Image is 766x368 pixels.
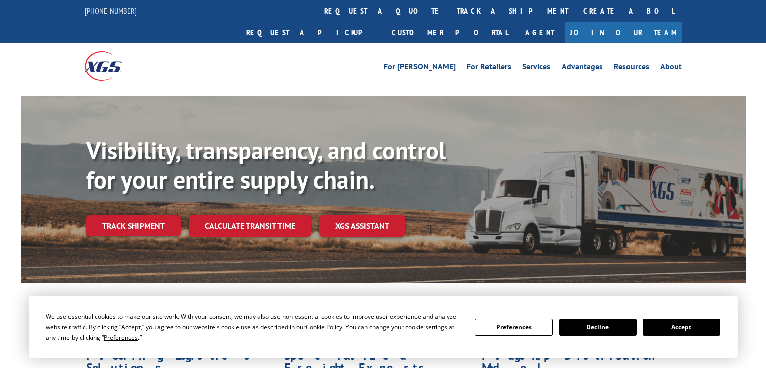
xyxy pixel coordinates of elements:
a: XGS ASSISTANT [319,215,405,237]
span: Preferences [104,333,138,342]
button: Accept [643,319,720,336]
a: Advantages [562,63,603,74]
a: Resources [614,63,649,74]
a: Join Our Team [565,22,682,43]
a: Track shipment [86,215,181,236]
button: Preferences [475,319,552,336]
div: Cookie Consent Prompt [29,296,738,358]
button: Decline [559,319,637,336]
a: [PHONE_NUMBER] [85,6,137,16]
a: For Retailers [467,63,511,74]
div: We use essential cookies to make our site work. With your consent, we may also use non-essential ... [46,311,463,343]
a: Services [522,63,550,74]
a: Calculate transit time [189,215,311,237]
span: Cookie Policy [306,323,342,331]
a: Request a pickup [239,22,384,43]
a: Customer Portal [384,22,515,43]
a: Agent [515,22,565,43]
a: For [PERSON_NAME] [384,63,456,74]
b: Visibility, transparency, and control for your entire supply chain. [86,135,446,195]
a: About [660,63,682,74]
